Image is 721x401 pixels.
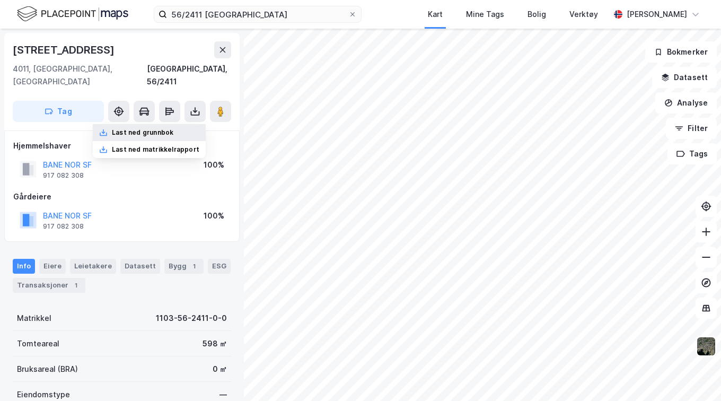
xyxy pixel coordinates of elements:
img: 9k= [696,336,716,356]
div: Eiere [39,259,66,274]
div: Datasett [120,259,160,274]
div: [GEOGRAPHIC_DATA], 56/2411 [147,63,231,88]
div: Verktøy [569,8,598,21]
div: — [219,388,227,401]
div: 1 [71,280,81,291]
div: 100% [204,159,224,171]
input: Søk på adresse, matrikkel, gårdeiere, leietakere eller personer [167,6,348,22]
div: 917 082 308 [43,222,84,231]
div: 1103-56-2411-0-0 [156,312,227,325]
div: Hjemmelshaver [13,140,231,152]
div: Bolig [527,8,546,21]
div: Tomteareal [17,337,59,350]
div: 100% [204,210,224,222]
div: [PERSON_NAME] [627,8,687,21]
button: Tags [667,143,717,164]
div: Bruksareal (BRA) [17,363,78,376]
div: Info [13,259,35,274]
div: Last ned grunnbok [112,128,173,137]
button: Bokmerker [645,41,717,63]
div: 4011, [GEOGRAPHIC_DATA], [GEOGRAPHIC_DATA] [13,63,147,88]
div: Bygg [164,259,204,274]
div: Kart [428,8,443,21]
div: Leietakere [70,259,116,274]
button: Tag [13,101,104,122]
div: ESG [208,259,231,274]
div: 1 [189,261,199,272]
iframe: Chat Widget [668,350,721,401]
div: 598 ㎡ [203,337,227,350]
button: Datasett [652,67,717,88]
div: Transaksjoner [13,278,85,293]
div: Gårdeiere [13,190,231,203]
div: Matrikkel [17,312,51,325]
div: [STREET_ADDRESS] [13,41,117,58]
div: Eiendomstype [17,388,70,401]
button: Analyse [655,92,717,114]
div: Mine Tags [466,8,504,21]
div: 0 ㎡ [213,363,227,376]
div: Last ned matrikkelrapport [112,145,199,154]
button: Filter [666,118,717,139]
div: 917 082 308 [43,171,84,180]
img: logo.f888ab2527a4732fd821a326f86c7f29.svg [17,5,128,23]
